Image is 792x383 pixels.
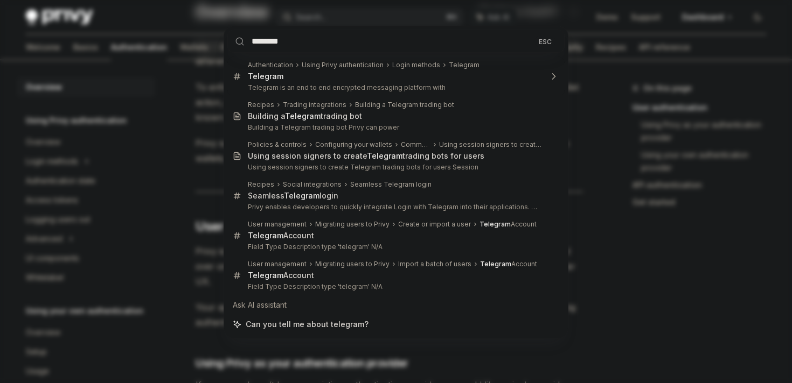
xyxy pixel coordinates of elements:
[285,111,321,120] b: Telegram
[536,36,555,47] div: ESC
[350,180,432,189] div: Seamless Telegram login
[246,319,369,330] span: Can you tell me about telegram?
[248,101,274,109] div: Recipes
[284,191,319,200] b: Telegram
[248,151,484,161] div: Using session signers to create trading bots for users
[248,282,542,291] p: Field Type Description type 'telegram' N/A
[398,260,471,268] div: Import a batch of users
[248,83,542,92] p: Telegram is an end to end encrypted messaging platform with
[315,220,390,229] div: Migrating users to Privy
[398,220,471,229] div: Create or import a user
[248,203,542,211] p: Privy enables developers to quickly integrate Login with Telegram into their applications. With
[401,140,430,149] div: Common use cases
[392,61,440,69] div: Login methods
[480,260,537,268] div: Account
[248,220,307,229] div: User management
[480,260,511,268] b: Telegram
[248,111,362,121] div: Building a trading bot
[302,61,384,69] div: Using Privy authentication
[283,101,346,109] div: Trading integrations
[248,271,314,280] div: Account
[248,180,274,189] div: Recipes
[248,123,542,132] p: Building a Telegram trading bot Privy can power
[480,220,511,228] b: Telegram
[248,191,338,201] div: Seamless login
[248,72,283,81] b: Telegram
[449,61,480,69] div: Telegram
[439,140,542,149] div: Using session signers to create Telegram trading bots for users
[248,243,542,251] p: Field Type Description type 'telegram' N/A
[248,140,307,149] div: Policies & controls
[315,140,392,149] div: Configuring your wallets
[248,271,283,280] b: Telegram
[248,61,293,69] div: Authentication
[248,163,542,172] p: Using session signers to create Telegram trading bots for users Session
[248,231,314,240] div: Account
[355,101,454,109] div: Building a Telegram trading bot
[248,231,283,240] b: Telegram
[227,295,565,315] div: Ask AI assistant
[283,180,342,189] div: Social integrations
[315,260,390,268] div: Migrating users to Privy
[367,151,402,160] b: Telegram
[248,260,307,268] div: User management
[480,220,537,229] div: Account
